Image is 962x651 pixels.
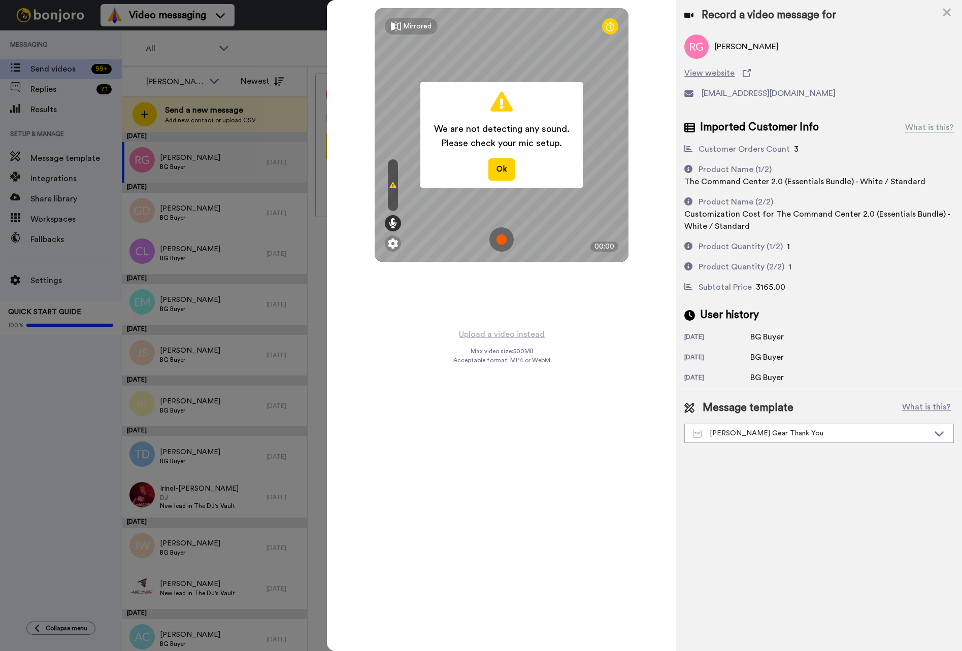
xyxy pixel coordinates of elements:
[388,238,398,249] img: ic_gear.svg
[794,145,799,153] span: 3
[699,143,790,155] div: Customer Orders Count
[699,241,783,253] div: Product Quantity (1/2)
[750,331,801,343] div: BG Buyer
[750,351,801,363] div: BG Buyer
[699,163,772,176] div: Product Name (1/2)
[693,430,702,438] img: Message-temps.svg
[434,122,570,136] span: We are not detecting any sound.
[684,67,954,79] a: View website
[699,196,773,208] div: Product Name (2/2)
[750,371,801,384] div: BG Buyer
[434,136,570,150] span: Please check your mic setup.
[703,400,793,416] span: Message template
[470,347,533,355] span: Max video size: 500 MB
[453,356,550,364] span: Acceptable format: MP4 or WebM
[684,210,950,230] span: Customization Cost for The Command Center 2.0 (Essentials Bundle) - White / Standard
[488,158,515,180] button: Ok
[699,261,784,273] div: Product Quantity (2/2)
[684,178,925,186] span: The Command Center 2.0 (Essentials Bundle) - White / Standard
[700,120,819,135] span: Imported Customer Info
[456,328,548,341] button: Upload a video instead
[788,263,791,271] span: 1
[489,227,514,252] img: ic_record_start.svg
[693,428,929,438] div: [PERSON_NAME] Gear Thank You
[700,307,759,323] span: User history
[787,243,790,251] span: 1
[899,400,954,416] button: What is this?
[684,353,750,363] div: [DATE]
[756,283,785,291] span: 3165.00
[905,121,954,133] div: What is this?
[684,333,750,343] div: [DATE]
[702,87,836,99] span: [EMAIL_ADDRESS][DOMAIN_NAME]
[684,67,735,79] span: View website
[590,242,618,252] div: 00:00
[699,281,752,293] div: Subtotal Price
[684,373,750,384] div: [DATE]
